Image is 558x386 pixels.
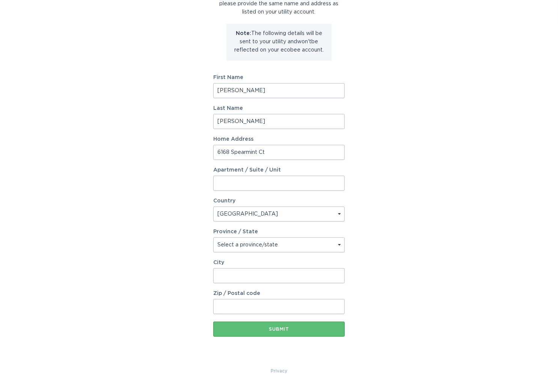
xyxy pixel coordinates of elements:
[213,198,235,204] label: Country
[213,322,345,337] button: Submit
[213,260,345,265] label: City
[213,106,345,111] label: Last Name
[232,29,326,54] p: The following details will be sent to your utility and won't be reflected on your ecobee account.
[213,229,258,234] label: Province / State
[271,367,287,375] a: Privacy Policy & Terms of Use
[213,167,345,173] label: Apartment / Suite / Unit
[217,327,341,331] div: Submit
[213,75,345,80] label: First Name
[213,291,345,296] label: Zip / Postal code
[213,137,345,142] label: Home Address
[236,31,251,36] strong: Note:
